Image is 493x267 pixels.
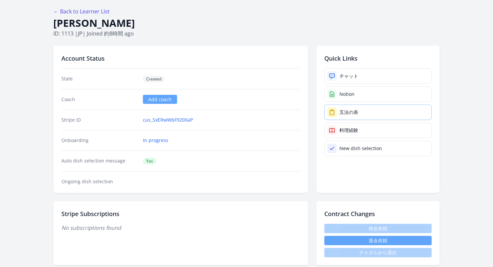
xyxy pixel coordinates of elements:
[324,86,432,102] a: Notion
[339,91,354,97] div: Notion
[61,178,138,185] dt: Ongoing dish selection
[324,68,432,84] a: チャット
[339,145,382,152] div: New dish selection
[53,8,110,15] a: ← Back to Learner List
[61,75,138,82] dt: State
[324,209,432,218] h2: Contract Changes
[324,105,432,120] a: 五法の表
[324,236,432,245] button: 退会依頼
[324,141,432,156] a: New dish selection
[61,96,138,103] dt: Coach
[61,224,300,232] p: No subscriptions found
[324,224,432,233] span: 休会依頼
[78,30,83,37] span: jp
[61,157,138,164] dt: Auto dish selection message
[143,158,156,164] span: Yes
[143,117,193,123] a: cus_SxERwWbF920XaP
[143,137,168,144] a: In progress
[339,127,358,134] div: 料理経験
[143,95,177,104] a: Add coach
[324,54,432,63] h2: Quick Links
[324,248,432,257] span: チャネルから退出
[61,117,138,123] dt: Stripe ID
[61,137,138,144] dt: Onboarding
[143,76,165,82] span: Created
[61,209,300,218] h2: Stripe Subscriptions
[339,73,358,79] div: チャット
[61,54,300,63] h2: Account Status
[53,17,440,29] h1: [PERSON_NAME]
[324,123,432,138] a: 料理経験
[339,109,358,116] div: 五法の表
[53,29,440,38] p: ID: 1113 | | Joined 約8時間 ago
